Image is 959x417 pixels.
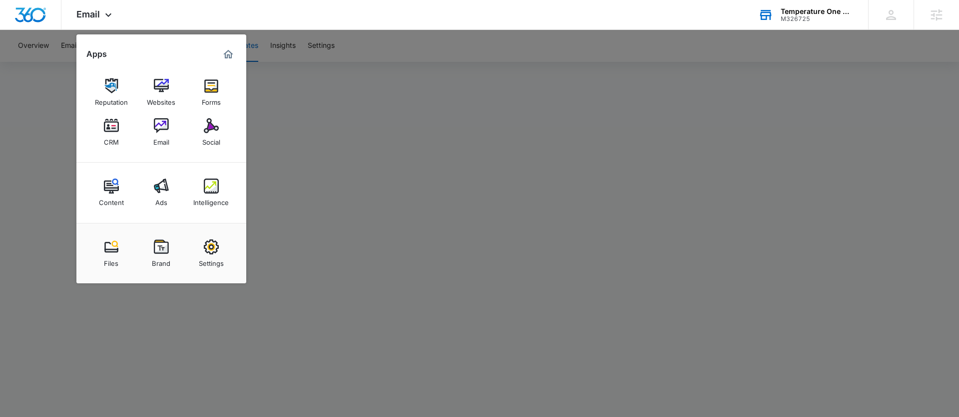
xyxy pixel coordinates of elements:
div: account name [781,7,854,15]
a: Websites [142,73,180,111]
a: Files [92,234,130,272]
div: Files [104,254,118,267]
div: Social [202,133,220,146]
span: Email [76,9,100,19]
h2: Apps [86,49,107,59]
a: Email [142,113,180,151]
a: Content [92,174,130,211]
div: Settings [199,254,224,267]
a: Settings [192,234,230,272]
div: Email [153,133,169,146]
a: Ads [142,174,180,211]
a: Brand [142,234,180,272]
div: Websites [147,93,175,106]
a: Forms [192,73,230,111]
div: Content [99,194,124,207]
a: Intelligence [192,174,230,211]
div: Brand [152,254,170,267]
a: CRM [92,113,130,151]
div: CRM [104,133,119,146]
div: Ads [155,194,167,207]
a: Marketing 360® Dashboard [220,46,236,62]
div: Reputation [95,93,128,106]
div: account id [781,15,854,22]
div: Intelligence [193,194,229,207]
a: Social [192,113,230,151]
a: Reputation [92,73,130,111]
div: Forms [202,93,221,106]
